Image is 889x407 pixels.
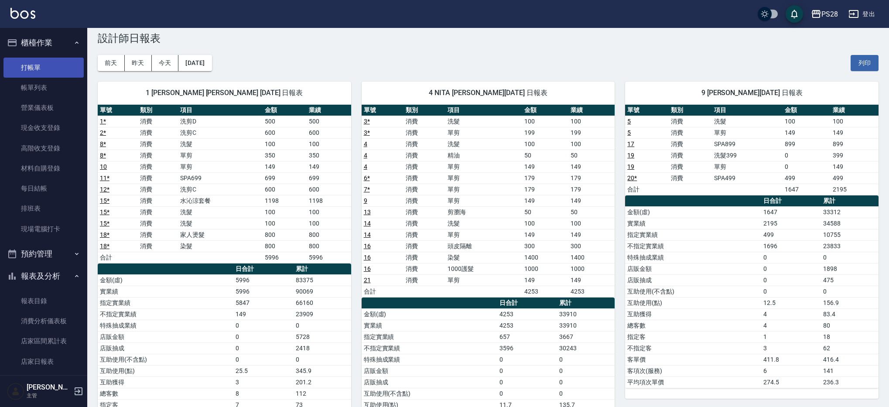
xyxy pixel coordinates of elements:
td: 單剪 [178,150,263,161]
td: 100 [263,138,307,150]
td: 剪瀏海 [445,206,523,218]
a: 排班表 [3,198,84,219]
td: 83375 [294,274,351,286]
td: 50 [568,206,615,218]
td: 消費 [138,161,178,172]
td: 消費 [403,263,445,274]
td: 600 [263,184,307,195]
a: 現場電腦打卡 [3,219,84,239]
td: 1000 [522,263,568,274]
td: 100 [307,138,351,150]
td: 金額(虛) [625,206,761,218]
a: 材料自購登錄 [3,158,84,178]
td: 0 [233,354,293,365]
td: 100 [307,218,351,229]
a: 報表目錄 [3,291,84,311]
td: 單剪 [445,274,523,286]
span: 4 NITA [PERSON_NAME][DATE] 日報表 [372,89,605,97]
td: 洗髮 [445,116,523,127]
td: 33910 [557,320,615,331]
td: 洗髮 [445,218,523,229]
td: 5728 [294,331,351,342]
td: 500 [307,116,351,127]
td: 350 [263,150,307,161]
a: 每日結帳 [3,178,84,198]
td: 100 [263,206,307,218]
button: 昨天 [125,55,152,71]
img: Person [7,383,24,400]
th: 累計 [294,263,351,275]
td: 1898 [821,263,879,274]
td: 互助獲得 [625,308,761,320]
span: 9 [PERSON_NAME][DATE] 日報表 [636,89,868,97]
td: 0 [821,252,879,263]
a: 5 [627,118,631,125]
td: 149 [568,161,615,172]
td: 消費 [138,138,178,150]
td: 899 [831,138,879,150]
td: 199 [522,127,568,138]
td: 染髮 [178,240,263,252]
td: SPA699 [178,172,263,184]
a: 13 [364,209,371,215]
td: 消費 [403,161,445,172]
td: 50 [522,206,568,218]
td: 100 [568,138,615,150]
td: 消費 [403,218,445,229]
a: 16 [364,243,371,250]
td: 0 [761,286,821,297]
td: 100 [522,116,568,127]
th: 金額 [522,105,568,116]
td: 149 [568,229,615,240]
td: 0 [821,286,879,297]
td: 100 [307,206,351,218]
td: 消費 [669,150,712,161]
td: 消費 [403,229,445,240]
a: 10 [100,163,107,170]
a: 店家日報表 [3,352,84,372]
td: 179 [568,184,615,195]
td: 1400 [568,252,615,263]
td: 消費 [669,138,712,150]
td: 店販金額 [625,263,761,274]
td: 不指定實業績 [625,240,761,252]
td: 4253 [522,286,568,297]
img: Logo [10,8,35,19]
td: 消費 [403,274,445,286]
td: 499 [831,172,879,184]
td: 消費 [138,116,178,127]
td: 1198 [307,195,351,206]
td: 消費 [138,127,178,138]
td: 消費 [403,195,445,206]
td: 699 [263,172,307,184]
td: 洗髮399 [712,150,783,161]
td: 單剪 [445,184,523,195]
td: 100 [522,218,568,229]
td: 消費 [138,240,178,252]
td: 洗剪C [178,127,263,138]
a: 店家區間累計表 [3,331,84,351]
td: 499 [783,172,831,184]
a: 4 [364,140,367,147]
a: 營業儀表板 [3,98,84,118]
td: 149 [831,127,879,138]
a: 店家排行榜 [3,372,84,392]
td: SPA899 [712,138,783,150]
th: 業績 [568,105,615,116]
td: 5996 [307,252,351,263]
td: 消費 [138,172,178,184]
a: 5 [627,129,631,136]
td: 3596 [497,342,557,354]
td: 899 [783,138,831,150]
td: 30243 [557,342,615,354]
td: 149 [233,308,293,320]
td: 指定實業績 [362,331,497,342]
a: 19 [627,163,634,170]
td: 特殊抽成業績 [625,252,761,263]
button: [DATE] [178,55,212,71]
td: 特殊抽成業績 [362,354,497,365]
td: 洗剪D [178,116,263,127]
td: 單剪 [445,161,523,172]
td: 單剪 [712,127,783,138]
td: 2195 [831,184,879,195]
